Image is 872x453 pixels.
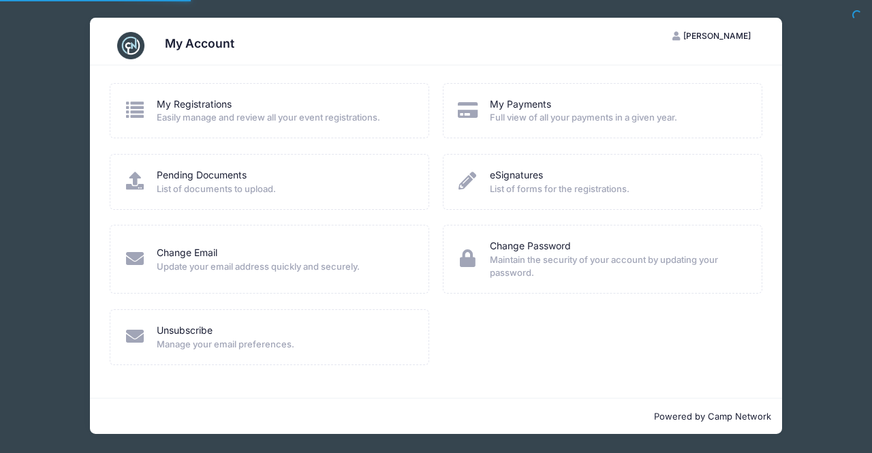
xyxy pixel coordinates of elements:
[101,410,771,424] p: Powered by Camp Network
[490,111,744,125] span: Full view of all your payments in a given year.
[490,168,543,183] a: eSignatures
[683,31,751,41] span: [PERSON_NAME]
[157,111,411,125] span: Easily manage and review all your event registrations.
[117,32,144,59] img: CampNetwork
[490,183,744,196] span: List of forms for the registrations.
[157,260,411,274] span: Update your email address quickly and securely.
[490,97,551,112] a: My Payments
[157,324,213,338] a: Unsubscribe
[157,168,247,183] a: Pending Documents
[490,253,744,280] span: Maintain the security of your account by updating your password.
[490,239,571,253] a: Change Password
[157,183,411,196] span: List of documents to upload.
[165,36,234,50] h3: My Account
[660,25,762,48] button: [PERSON_NAME]
[157,97,232,112] a: My Registrations
[157,338,411,352] span: Manage your email preferences.
[157,246,217,260] a: Change Email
